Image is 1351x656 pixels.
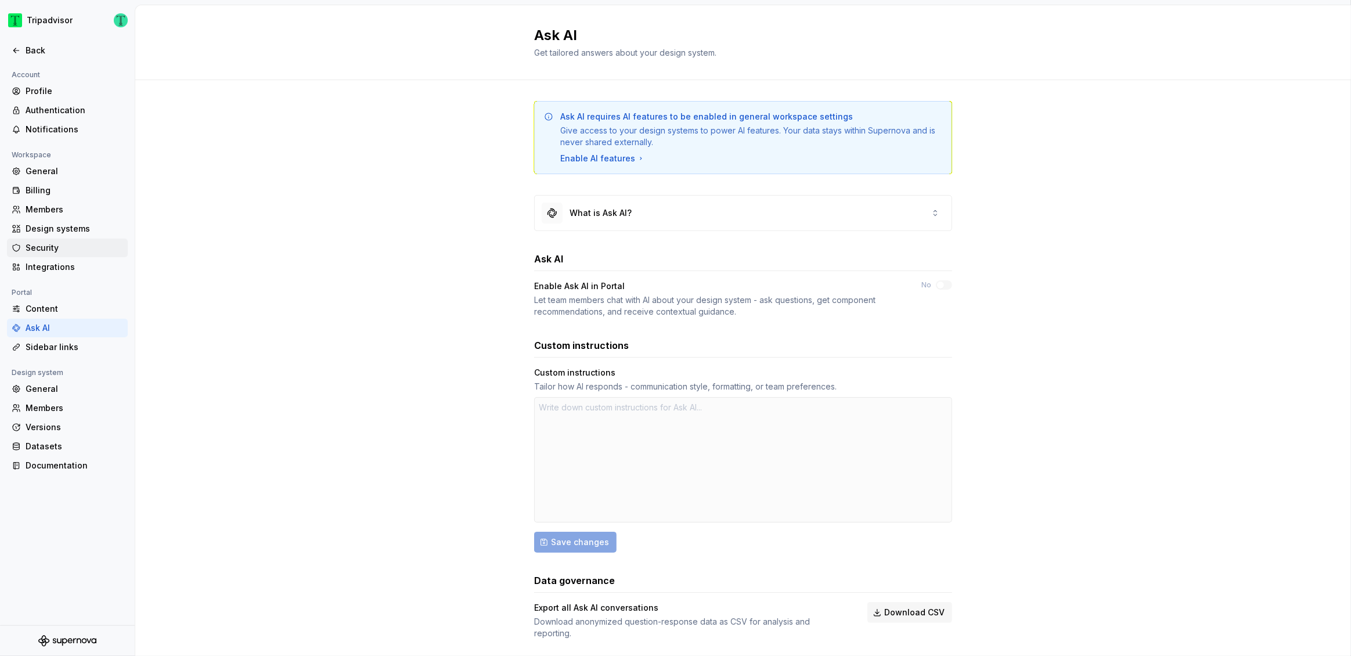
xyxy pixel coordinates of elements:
div: Custom instructions [534,367,615,379]
a: Documentation [7,456,128,475]
div: Content [26,303,123,315]
h3: Data governance [534,574,615,587]
div: Datasets [26,441,123,452]
button: Enable AI features [560,153,646,164]
div: Let team members chat with AI about your design system - ask questions, get component recommendat... [534,294,900,318]
span: Get tailored answers about your design system. [534,48,716,57]
label: No [921,280,931,290]
a: Versions [7,418,128,437]
div: Portal [7,286,37,300]
div: Download anonymized question-response data as CSV for analysis and reporting. [534,616,846,639]
div: Security [26,242,123,254]
a: Security [7,239,128,257]
div: What is Ask AI? [570,207,632,219]
a: Datasets [7,437,128,456]
div: Integrations [26,261,123,273]
button: Download CSV [867,602,952,623]
div: Design systems [26,223,123,235]
div: Sidebar links [26,341,123,353]
div: Authentication [26,104,123,116]
div: Documentation [26,460,123,471]
a: Billing [7,181,128,200]
div: Billing [26,185,123,196]
div: Design system [7,366,68,380]
span: Download CSV [884,607,945,618]
a: Members [7,200,128,219]
a: Ask AI [7,319,128,337]
div: Export all Ask AI conversations [534,602,658,614]
div: Back [26,45,123,56]
div: General [26,383,123,395]
div: Enable Ask AI in Portal [534,280,625,292]
div: Notifications [26,124,123,135]
a: Design systems [7,219,128,238]
div: Ask AI requires AI features to be enabled in general workspace settings [560,111,853,122]
h2: Ask AI [534,26,938,45]
div: Ask AI [26,322,123,334]
svg: Supernova Logo [38,635,96,647]
h3: Ask AI [534,252,563,266]
a: Authentication [7,101,128,120]
div: Versions [26,421,123,433]
a: General [7,380,128,398]
div: Profile [26,85,123,97]
h3: Custom instructions [534,338,629,352]
a: Integrations [7,258,128,276]
a: Sidebar links [7,338,128,356]
a: Members [7,399,128,417]
div: Account [7,68,45,82]
button: TripadvisorThomas Dittmer [2,8,132,33]
a: Profile [7,82,128,100]
div: Tailor how AI responds - communication style, formatting, or team preferences. [534,381,952,392]
img: 0ed0e8b8-9446-497d-bad0-376821b19aa5.png [8,13,22,27]
div: Tripadvisor [27,15,73,26]
div: Members [26,402,123,414]
div: Members [26,204,123,215]
div: Workspace [7,148,56,162]
a: Content [7,300,128,318]
img: Thomas Dittmer [114,13,128,27]
div: Give access to your design systems to power AI features. Your data stays within Supernova and is ... [560,125,942,148]
div: General [26,165,123,177]
a: Notifications [7,120,128,139]
a: General [7,162,128,181]
a: Back [7,41,128,60]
